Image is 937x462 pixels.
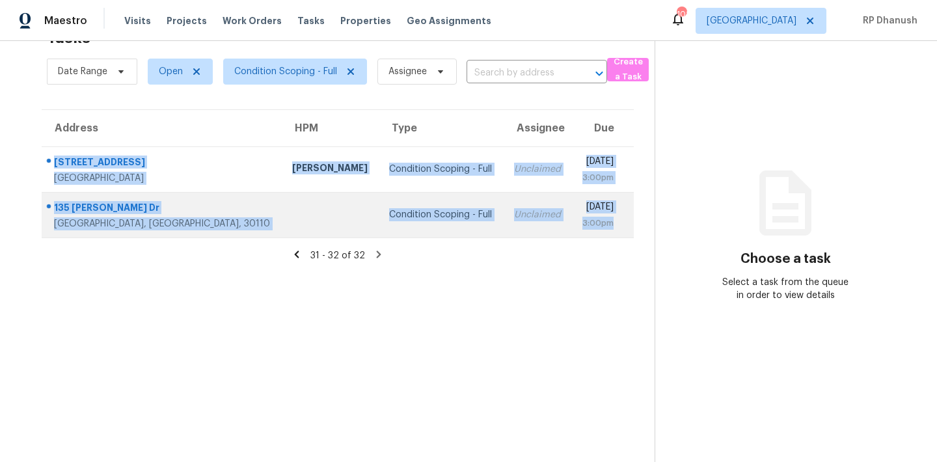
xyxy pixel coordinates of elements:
span: Open [159,65,183,78]
div: [PERSON_NAME] [292,161,368,178]
th: Type [379,110,503,146]
span: Tasks [297,16,325,25]
span: Date Range [58,65,107,78]
input: Search by address [467,63,571,83]
span: Projects [167,14,207,27]
th: Assignee [504,110,572,146]
div: 101 [677,8,686,21]
h2: Tasks [47,31,90,44]
div: [DATE] [582,155,614,171]
span: Maestro [44,14,87,27]
span: Condition Scoping - Full [234,65,337,78]
span: Properties [340,14,391,27]
span: Assignee [388,65,427,78]
div: 3:00pm [582,171,614,184]
div: Condition Scoping - Full [389,163,493,176]
span: 31 - 32 of 32 [310,251,365,260]
span: [GEOGRAPHIC_DATA] [707,14,796,27]
button: Open [590,64,608,83]
th: Address [42,110,282,146]
div: Unclaimed [514,163,562,176]
span: Geo Assignments [407,14,491,27]
div: [GEOGRAPHIC_DATA], [GEOGRAPHIC_DATA], 30110 [54,217,271,230]
div: 135 [PERSON_NAME] Dr [54,201,271,217]
div: Condition Scoping - Full [389,208,493,221]
h3: Choose a task [740,252,831,265]
span: Visits [124,14,151,27]
div: [DATE] [582,200,614,217]
th: HPM [282,110,379,146]
div: Select a task from the queue in order to view details [720,276,851,302]
div: [GEOGRAPHIC_DATA] [54,172,271,185]
span: RP Dhanush [858,14,917,27]
div: [STREET_ADDRESS] [54,156,271,172]
div: Unclaimed [514,208,562,221]
div: 3:00pm [582,217,614,230]
button: Create a Task [607,58,649,81]
th: Due [571,110,634,146]
span: Work Orders [223,14,282,27]
span: Create a Task [614,55,642,85]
